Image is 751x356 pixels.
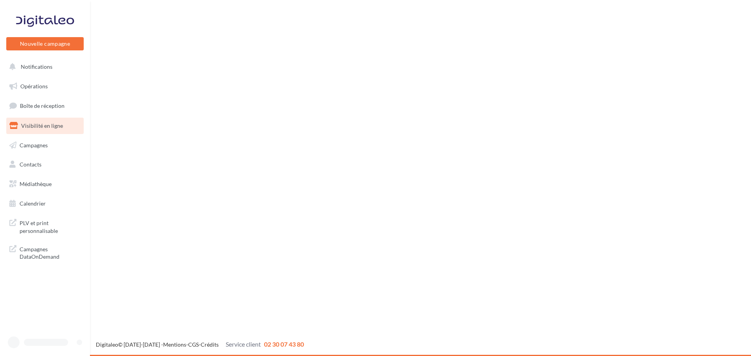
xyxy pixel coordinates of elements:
[201,341,219,348] a: Crédits
[21,63,52,70] span: Notifications
[5,97,85,114] a: Boîte de réception
[5,118,85,134] a: Visibilité en ligne
[226,340,261,348] span: Service client
[96,341,304,348] span: © [DATE]-[DATE] - - -
[20,102,65,109] span: Boîte de réception
[5,241,85,264] a: Campagnes DataOnDemand
[6,37,84,50] button: Nouvelle campagne
[264,340,304,348] span: 02 30 07 43 80
[5,78,85,95] a: Opérations
[5,156,85,173] a: Contacts
[20,244,81,261] span: Campagnes DataOnDemand
[5,59,82,75] button: Notifications
[188,341,199,348] a: CGS
[5,195,85,212] a: Calendrier
[163,341,186,348] a: Mentions
[20,218,81,234] span: PLV et print personnalisable
[20,141,48,148] span: Campagnes
[5,215,85,238] a: PLV et print personnalisable
[20,181,52,187] span: Médiathèque
[5,176,85,192] a: Médiathèque
[20,200,46,207] span: Calendrier
[20,161,41,168] span: Contacts
[20,83,48,89] span: Opérations
[96,341,118,348] a: Digitaleo
[5,137,85,154] a: Campagnes
[21,122,63,129] span: Visibilité en ligne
